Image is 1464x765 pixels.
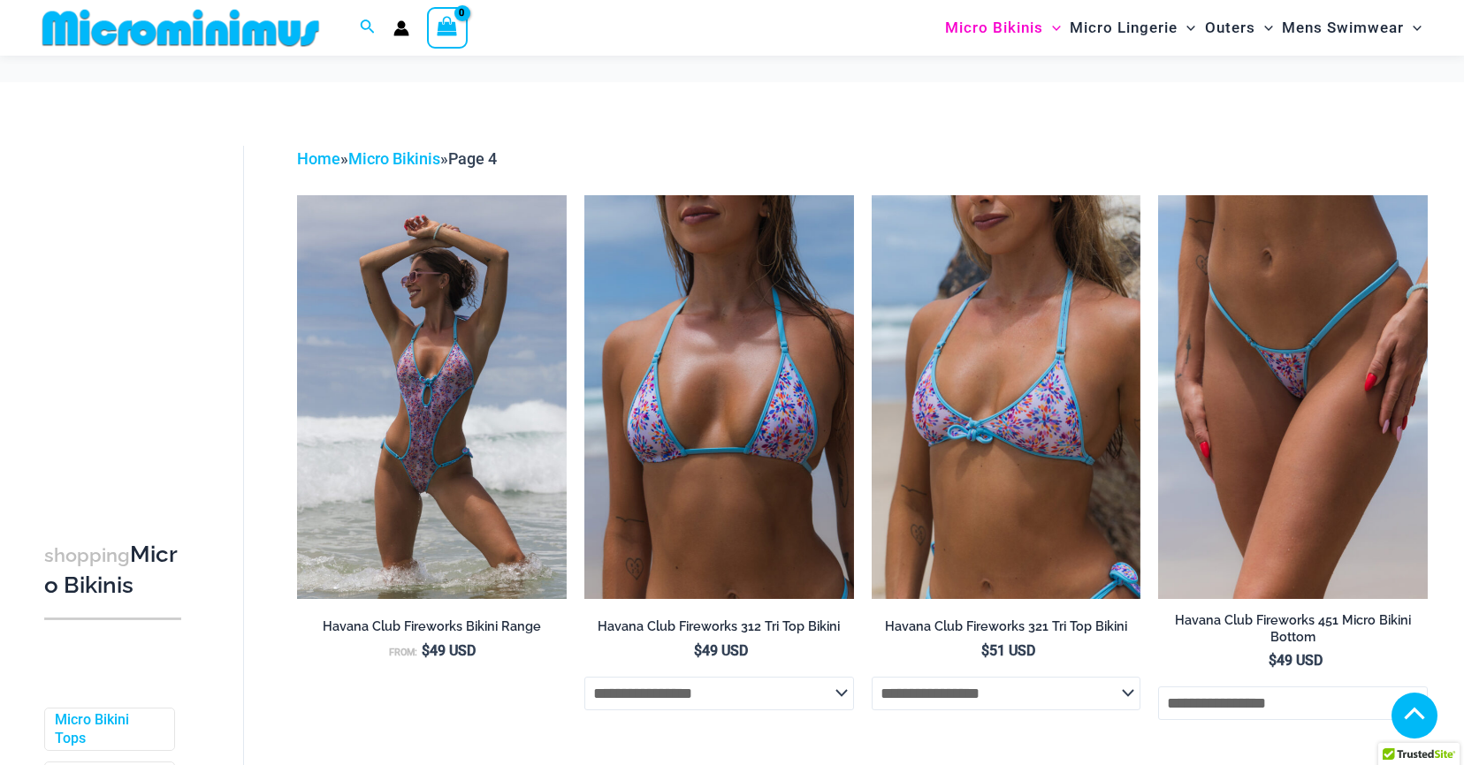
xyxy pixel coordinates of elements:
span: $ [1269,652,1277,669]
span: $ [422,642,430,659]
h2: Havana Club Fireworks 451 Micro Bikini Bottom [1158,612,1428,645]
img: Havana Club Fireworks 820 One Piece Monokini 07 [297,195,567,599]
span: Mens Swimwear [1282,5,1404,50]
a: Havana Club Fireworks 451 Micro Bikini Bottom [1158,612,1428,652]
span: Menu Toggle [1178,5,1195,50]
a: Havana Club Fireworks 312 Tri Top Bikini [584,618,854,641]
span: Menu Toggle [1404,5,1422,50]
a: Account icon link [393,20,409,36]
span: Micro Lingerie [1070,5,1178,50]
a: Micro Bikinis [348,149,440,168]
bdi: 49 USD [694,642,748,659]
h2: Havana Club Fireworks 321 Tri Top Bikini [872,618,1141,635]
span: $ [981,642,989,659]
h3: Micro Bikinis [44,540,181,601]
a: Havana Club Fireworks 820 One Piece Monokini 07Havana Club Fireworks 820 One Piece Monokini 08Hav... [297,195,567,599]
span: Outers [1205,5,1255,50]
a: Havana Club Fireworks 312 Tri Top 01Havana Club Fireworks 312 Tri Top 478 Thong 11Havana Club Fir... [584,195,854,599]
span: » » [297,149,497,168]
span: $ [694,642,702,659]
img: Havana Club Fireworks 451 Micro [1158,195,1428,599]
span: Menu Toggle [1255,5,1273,50]
span: From: [389,647,417,658]
a: Mens SwimwearMenu ToggleMenu Toggle [1277,5,1426,50]
a: Havana Club Fireworks 451 MicroHavana Club Fireworks 312 Tri Top 451 Thong 02Havana Club Firework... [1158,195,1428,599]
img: MM SHOP LOGO FLAT [35,8,326,48]
h2: Havana Club Fireworks 312 Tri Top Bikini [584,618,854,635]
span: Micro Bikinis [945,5,1043,50]
a: Micro LingerieMenu ToggleMenu Toggle [1065,5,1200,50]
span: shopping [44,544,130,566]
a: Havana Club Fireworks 321 Tri Top Bikini [872,618,1141,641]
a: Home [297,149,340,168]
bdi: 49 USD [422,642,476,659]
a: Micro BikinisMenu ToggleMenu Toggle [941,5,1065,50]
a: Havana Club Fireworks 321 Tri Top 01Havana Club Fireworks 321 Tri Top 478 Thong 05Havana Club Fir... [872,195,1141,599]
span: Menu Toggle [1043,5,1061,50]
nav: Site Navigation [938,3,1429,53]
a: OutersMenu ToggleMenu Toggle [1201,5,1277,50]
a: Micro Bikini Tops [55,711,161,748]
bdi: 51 USD [981,642,1035,659]
a: Havana Club Fireworks Bikini Range [297,618,567,641]
span: Page 4 [448,149,497,168]
bdi: 49 USD [1269,652,1323,669]
img: Havana Club Fireworks 312 Tri Top 01 [584,195,854,599]
h2: Havana Club Fireworks Bikini Range [297,618,567,635]
a: Search icon link [360,17,376,39]
a: View Shopping Cart, empty [427,7,468,48]
img: Havana Club Fireworks 321 Tri Top 01 [872,195,1141,599]
iframe: TrustedSite Certified [44,132,203,485]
